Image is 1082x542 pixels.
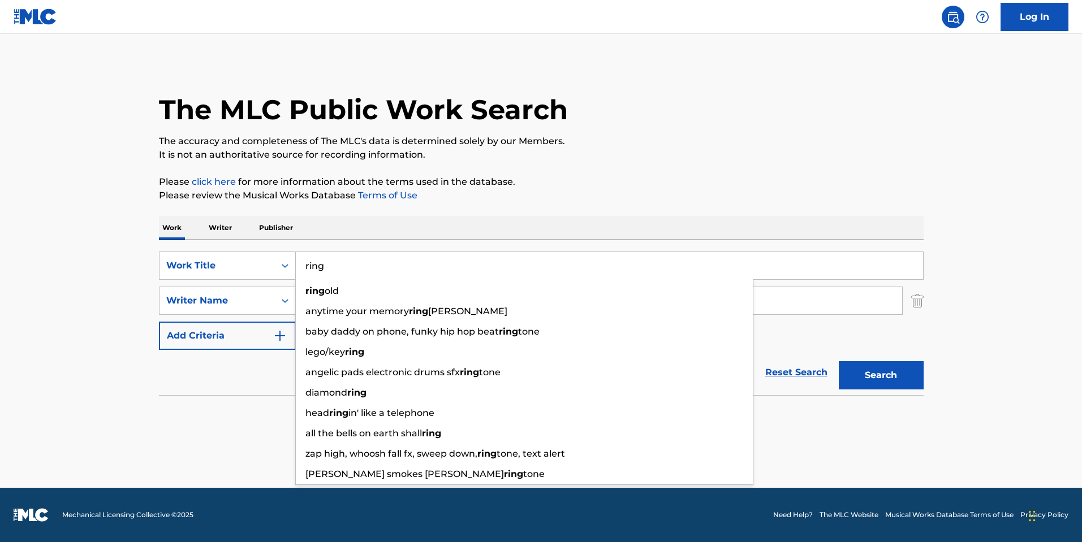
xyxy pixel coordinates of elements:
img: search [946,10,960,24]
a: The MLC Website [820,510,878,520]
a: Reset Search [760,360,833,385]
strong: ring [499,326,518,337]
strong: ring [329,407,348,418]
img: logo [14,508,49,522]
div: Drag [1029,499,1036,533]
div: Work Title [166,259,268,272]
strong: ring [477,448,497,459]
span: zap high, whoosh fall fx, sweep down, [305,448,477,459]
span: head [305,407,329,418]
img: MLC Logo [14,8,57,25]
p: Publisher [256,216,296,240]
img: Delete Criterion [911,287,924,315]
span: in' like a telephone [348,407,434,418]
strong: ring [345,346,364,357]
button: Add Criteria [159,322,296,350]
h1: The MLC Public Work Search [159,93,568,127]
span: diamond [305,387,347,398]
img: help [976,10,989,24]
a: Log In [1001,3,1068,31]
span: tone [523,469,545,479]
span: anytime your memory [305,306,409,316]
img: 9d2ae6d4665cec9f34b9.svg [273,329,287,342]
strong: ring [409,306,428,316]
form: Search Form [159,252,924,395]
strong: ring [422,428,441,439]
strong: ring [504,469,523,479]
div: Help [971,6,994,28]
p: Please review the Musical Works Database [159,189,924,202]
iframe: Chat Widget [1025,488,1082,542]
p: Work [159,216,185,240]
span: angelic pads electronic drums sfx [305,367,460,378]
span: tone, text alert [497,448,565,459]
a: Privacy Policy [1020,510,1068,520]
strong: ring [460,367,479,378]
button: Search [839,361,924,389]
strong: ring [305,285,325,296]
a: Public Search [942,6,964,28]
a: Terms of Use [356,190,417,201]
span: tone [479,367,501,378]
p: Writer [205,216,235,240]
span: all the bells on earth shall [305,428,422,439]
span: lego/key [305,346,345,357]
strong: ring [347,387,367,398]
span: [PERSON_NAME] smokes [PERSON_NAME] [305,469,504,479]
div: Writer Name [166,294,268,307]
p: It is not an authoritative source for recording information. [159,148,924,162]
p: Please for more information about the terms used in the database. [159,175,924,189]
a: click here [192,176,236,187]
span: Mechanical Licensing Collective © 2025 [62,510,193,520]
a: Musical Works Database Terms of Use [885,510,1014,520]
a: Need Help? [773,510,813,520]
span: baby daddy on phone, funky hip hop beat [305,326,499,337]
span: old [325,285,339,296]
span: tone [518,326,540,337]
span: [PERSON_NAME] [428,306,507,316]
p: The accuracy and completeness of The MLC's data is determined solely by our Members. [159,135,924,148]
